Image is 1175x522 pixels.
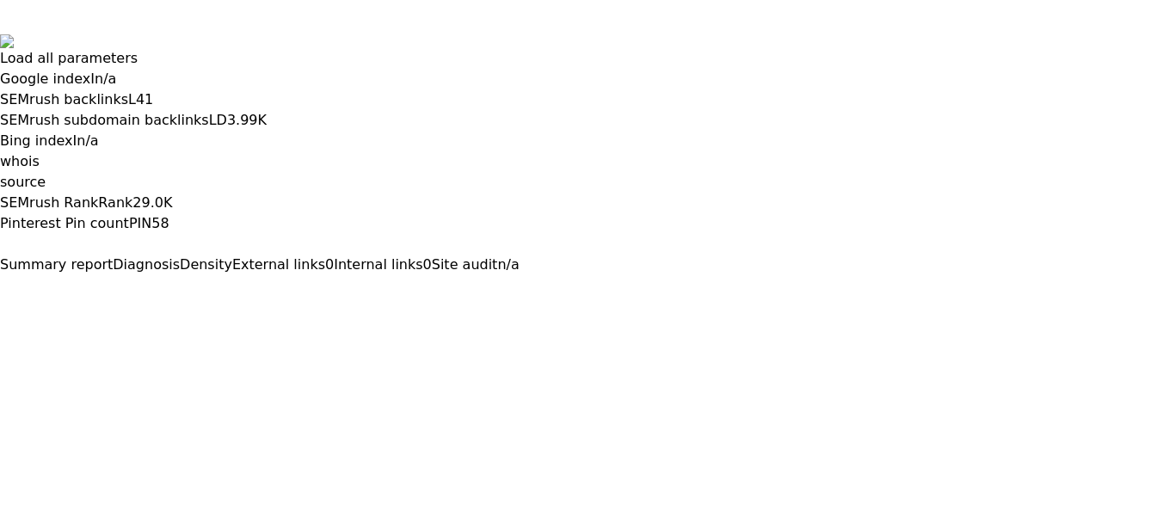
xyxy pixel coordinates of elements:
span: LD [209,112,227,128]
span: Rank [98,194,132,211]
a: 58 [151,215,169,231]
a: n/a [77,132,98,149]
span: L [128,91,136,107]
a: 41 [136,91,153,107]
span: Site audit [432,256,498,273]
span: External links [232,256,325,273]
span: PIN [129,215,151,231]
a: n/a [95,71,116,87]
span: 0 [325,256,334,273]
span: 0 [423,256,432,273]
a: Site auditn/a [432,256,520,273]
a: 29.0K [132,194,172,211]
span: Density [180,256,232,273]
span: Internal links [334,256,422,273]
a: 3.99K [227,112,267,128]
span: Diagnosis [113,256,180,273]
span: n/a [497,256,519,273]
span: I [90,71,95,87]
span: I [73,132,77,149]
